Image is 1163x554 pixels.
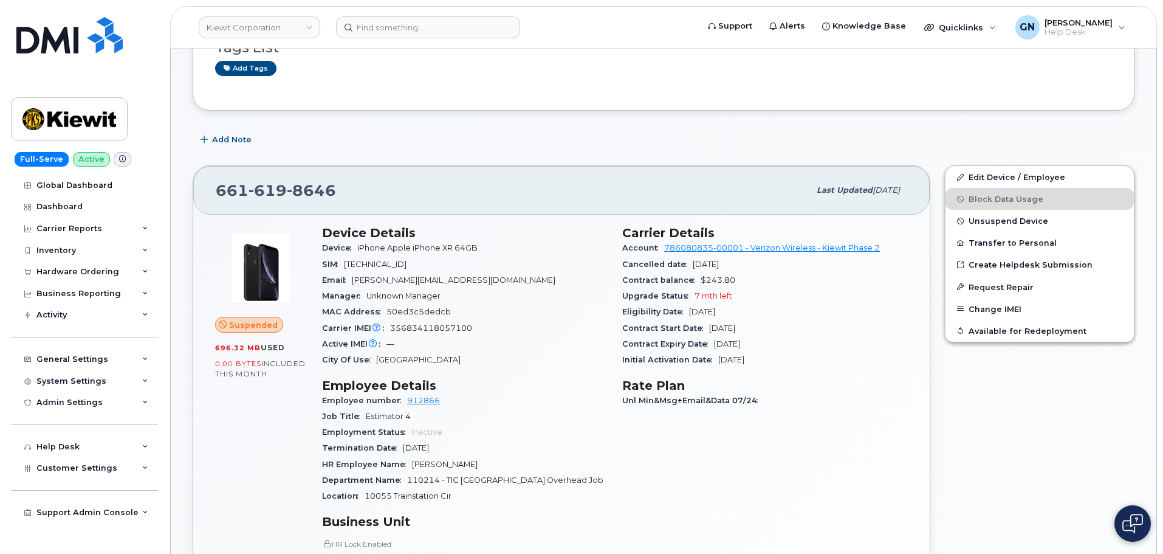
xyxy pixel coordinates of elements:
button: Change IMEI [945,298,1134,320]
span: [DATE] [689,307,715,316]
button: Request Repair [945,276,1134,298]
div: Geoffrey Newport [1007,15,1134,40]
a: Add tags [215,61,276,76]
a: Alerts [761,14,814,38]
h3: Carrier Details [622,226,908,240]
a: 786080835-00001 - Verizon Wireless - Kiewit Phase 2 [664,243,880,252]
span: Available for Redeployment [969,326,1086,335]
h3: Employee Details [322,378,608,393]
span: Help Desk [1045,27,1113,37]
span: MAC Address [322,307,386,316]
span: $243.80 [701,275,735,285]
span: 8646 [287,181,336,199]
span: Manager [322,291,366,300]
span: Unl Min&Msg+Email&Data 07/24 [622,396,764,405]
span: Upgrade Status [622,291,695,300]
span: Email [322,275,352,285]
span: [GEOGRAPHIC_DATA] [376,355,461,364]
span: Contract Expiry Date [622,339,714,348]
span: Alerts [780,20,805,32]
button: Add Note [193,129,262,151]
span: 110214 - TIC [GEOGRAPHIC_DATA] Overhead Job [407,476,603,485]
span: Department Name [322,476,407,485]
span: Add Note [212,134,252,145]
button: Unsuspend Device [945,210,1134,232]
span: — [386,339,394,348]
span: Suspended [229,319,278,331]
span: Contract Start Date [622,324,709,333]
span: Contract balance [622,275,701,285]
span: Termination Date [322,443,403,452]
span: [DATE] [709,324,735,333]
span: 7 mth left [695,291,732,300]
a: Create Helpdesk Submission [945,254,1134,275]
button: Available for Redeployment [945,320,1134,342]
span: [TECHNICAL_ID] [344,260,407,269]
span: GN [1020,20,1035,35]
span: Eligibility Date [622,307,689,316]
span: Support [718,20,752,32]
span: SIM [322,260,344,269]
span: [PERSON_NAME][EMAIL_ADDRESS][DOMAIN_NAME] [352,275,555,285]
span: used [261,343,285,352]
span: 696.32 MB [215,344,261,352]
a: Edit Device / Employee [945,166,1134,188]
a: 912866 [407,396,440,405]
span: [PERSON_NAME] [412,460,478,469]
span: Job Title [322,412,366,421]
h3: Rate Plan [622,378,908,393]
span: Carrier IMEI [322,324,390,333]
span: HR Employee Name [322,460,412,469]
span: [DATE] [718,355,744,364]
span: Device [322,243,357,252]
span: [DATE] [714,339,740,348]
div: Quicklinks [916,15,1004,40]
a: Support [699,14,761,38]
img: image20231002-3703462-1qb80zy.jpeg [225,232,298,305]
span: Last updated [817,185,873,195]
span: Account [622,243,664,252]
span: [PERSON_NAME] [1045,18,1113,27]
a: Kiewit Corporation [199,16,320,38]
span: iPhone Apple iPhone XR 64GB [357,243,478,252]
span: Knowledge Base [832,20,906,32]
span: 0.00 Bytes [215,359,261,368]
span: Estimator 4 [366,412,411,421]
span: City Of Use [322,355,376,364]
p: HR Lock Enabled [322,539,608,549]
span: Unsuspend Device [969,216,1048,226]
span: [DATE] [403,443,429,452]
span: 661 [216,181,336,199]
a: Knowledge Base [814,14,914,38]
span: Active IMEI [322,339,386,348]
span: Quicklinks [939,23,983,32]
span: Location [322,491,365,500]
h3: Tags List [215,40,1112,55]
span: Employment Status [322,428,411,437]
span: Inactive [411,428,442,437]
span: Unknown Manager [366,291,441,300]
input: Find something... [336,16,520,38]
img: Open chat [1122,514,1143,533]
h3: Business Unit [322,514,608,529]
span: Initial Activation Date [622,355,718,364]
span: 356834118057100 [390,324,472,333]
h3: Device Details [322,226,608,240]
span: [DATE] [873,185,900,195]
button: Block Data Usage [945,188,1134,210]
span: Employee number [322,396,407,405]
span: 10055 Trainstation Cir [365,491,451,500]
span: [DATE] [693,260,719,269]
span: 619 [249,181,287,199]
span: Cancelled date [622,260,693,269]
button: Transfer to Personal [945,232,1134,254]
span: 50ed3c5dedcb [386,307,451,316]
